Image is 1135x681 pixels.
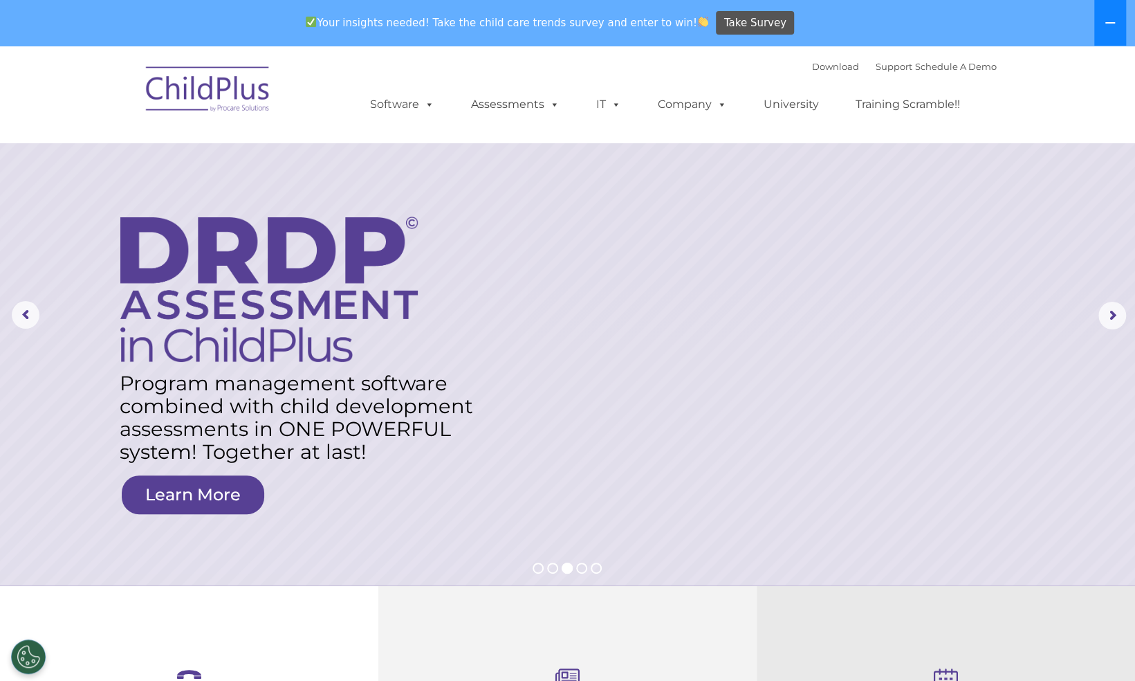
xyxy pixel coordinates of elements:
[192,91,234,102] span: Last name
[842,91,974,118] a: Training Scramble!!
[750,91,833,118] a: University
[915,61,997,72] a: Schedule A Demo
[812,61,997,72] font: |
[120,217,418,362] img: DRDP Assessment in ChildPlus
[306,17,316,27] img: ✅
[716,11,794,35] a: Take Survey
[300,9,714,36] span: Your insights needed! Take the child care trends survey and enter to win!
[356,91,448,118] a: Software
[457,91,573,118] a: Assessments
[192,148,251,158] span: Phone number
[876,61,912,72] a: Support
[139,57,277,126] img: ChildPlus by Procare Solutions
[122,475,264,514] a: Learn More
[11,639,46,674] button: Cookies Settings
[698,17,708,27] img: 👏
[812,61,859,72] a: Download
[644,91,741,118] a: Company
[724,11,786,35] span: Take Survey
[582,91,635,118] a: IT
[120,372,483,463] rs-layer: Program management software combined with child development assessments in ONE POWERFUL system! T...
